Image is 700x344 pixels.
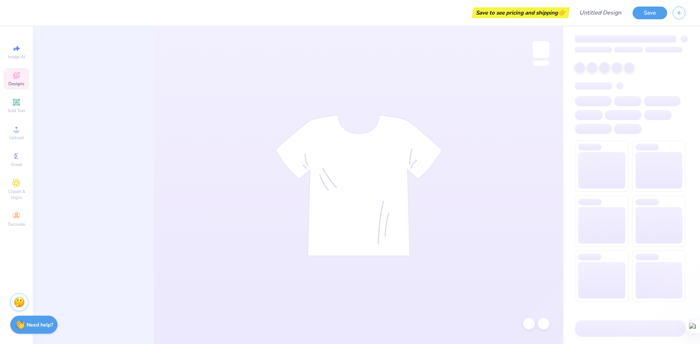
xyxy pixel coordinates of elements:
[4,189,29,200] span: Clipart & logos
[8,108,25,114] span: Add Text
[474,7,568,18] div: Save to see pricing and shipping
[573,5,627,20] input: Untitled Design
[8,81,24,87] span: Designs
[27,321,53,328] strong: Need help?
[9,135,24,141] span: Upload
[11,162,22,167] span: Greek
[633,7,667,19] button: Save
[275,115,442,256] img: tee-skeleton.svg
[558,8,566,17] span: 👉
[8,221,25,227] span: Decorate
[8,54,25,60] span: Image AI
